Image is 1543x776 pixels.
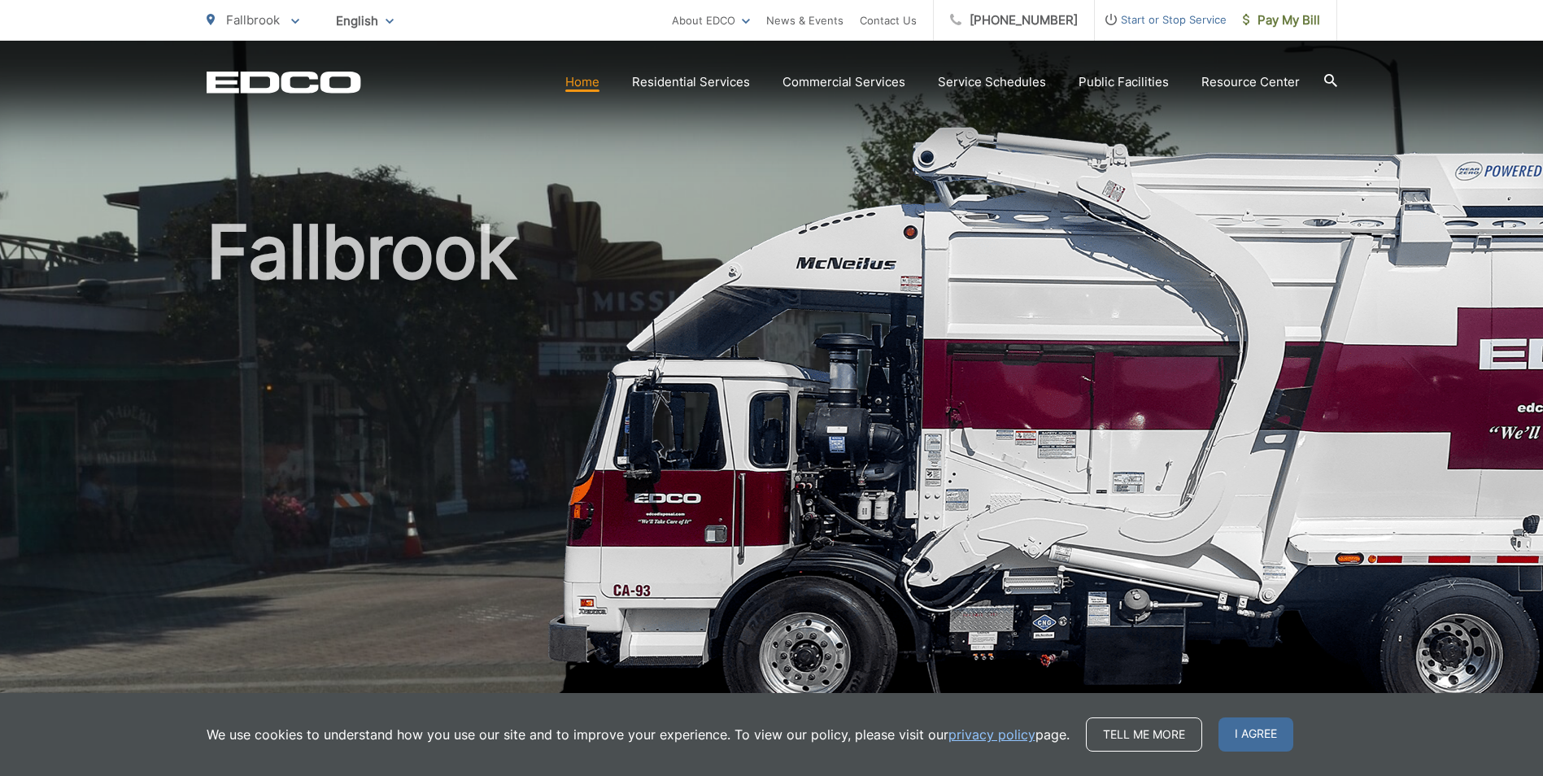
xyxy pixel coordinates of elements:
span: Fallbrook [226,12,280,28]
h1: Fallbrook [207,211,1337,726]
span: English [324,7,406,35]
a: EDCD logo. Return to the homepage. [207,71,361,94]
a: Resource Center [1201,72,1300,92]
a: Home [565,72,599,92]
a: Contact Us [860,11,917,30]
span: I agree [1218,717,1293,752]
a: Tell me more [1086,717,1202,752]
p: We use cookies to understand how you use our site and to improve your experience. To view our pol... [207,725,1070,744]
a: About EDCO [672,11,750,30]
a: Service Schedules [938,72,1046,92]
a: News & Events [766,11,843,30]
a: Residential Services [632,72,750,92]
a: privacy policy [948,725,1035,744]
a: Commercial Services [782,72,905,92]
a: Public Facilities [1079,72,1169,92]
span: Pay My Bill [1243,11,1320,30]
